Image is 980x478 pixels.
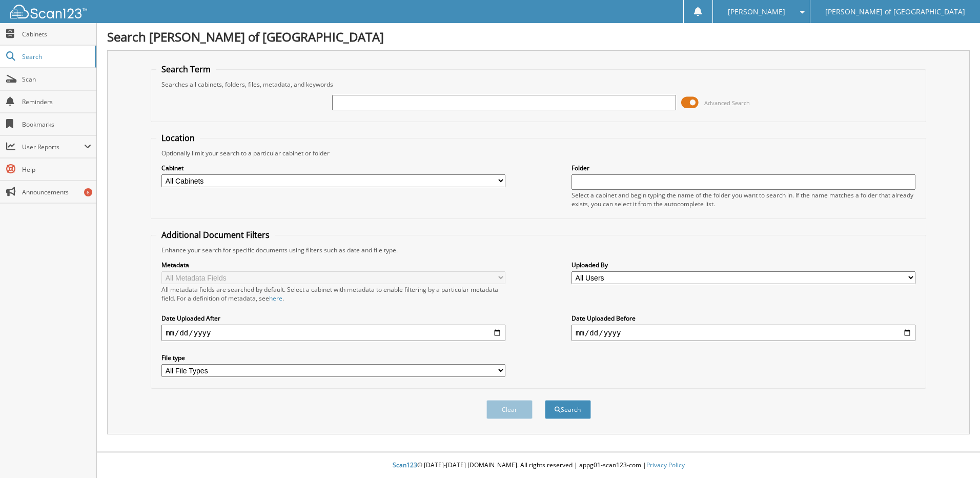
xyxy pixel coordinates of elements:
span: Advanced Search [704,99,750,107]
div: © [DATE]-[DATE] [DOMAIN_NAME]. All rights reserved | appg01-scan123-com | [97,453,980,478]
img: scan123-logo-white.svg [10,5,87,18]
label: File type [161,353,505,362]
span: Scan123 [393,461,417,469]
legend: Location [156,132,200,144]
label: Cabinet [161,164,505,172]
iframe: Chat Widget [929,429,980,478]
a: Privacy Policy [646,461,685,469]
span: Scan [22,75,91,84]
div: Searches all cabinets, folders, files, metadata, and keywords [156,80,921,89]
h1: Search [PERSON_NAME] of [GEOGRAPHIC_DATA] [107,28,970,45]
div: Enhance your search for specific documents using filters such as date and file type. [156,246,921,254]
a: here [269,294,282,303]
legend: Search Term [156,64,216,75]
span: Help [22,165,91,174]
legend: Additional Document Filters [156,229,275,241]
span: Cabinets [22,30,91,38]
label: Date Uploaded After [161,314,505,323]
span: Search [22,52,90,61]
div: 6 [84,188,92,196]
label: Uploaded By [571,261,915,269]
span: Announcements [22,188,91,196]
input: end [571,325,915,341]
label: Date Uploaded Before [571,314,915,323]
span: [PERSON_NAME] of [GEOGRAPHIC_DATA] [825,9,965,15]
button: Search [545,400,591,419]
div: Optionally limit your search to a particular cabinet or folder [156,149,921,157]
div: All metadata fields are searched by default. Select a cabinet with metadata to enable filtering b... [161,285,505,303]
button: Clear [486,400,533,419]
input: start [161,325,505,341]
span: [PERSON_NAME] [728,9,785,15]
span: Bookmarks [22,120,91,129]
div: Select a cabinet and begin typing the name of the folder you want to search in. If the name match... [571,191,915,208]
label: Folder [571,164,915,172]
span: User Reports [22,143,84,151]
label: Metadata [161,261,505,269]
span: Reminders [22,97,91,106]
